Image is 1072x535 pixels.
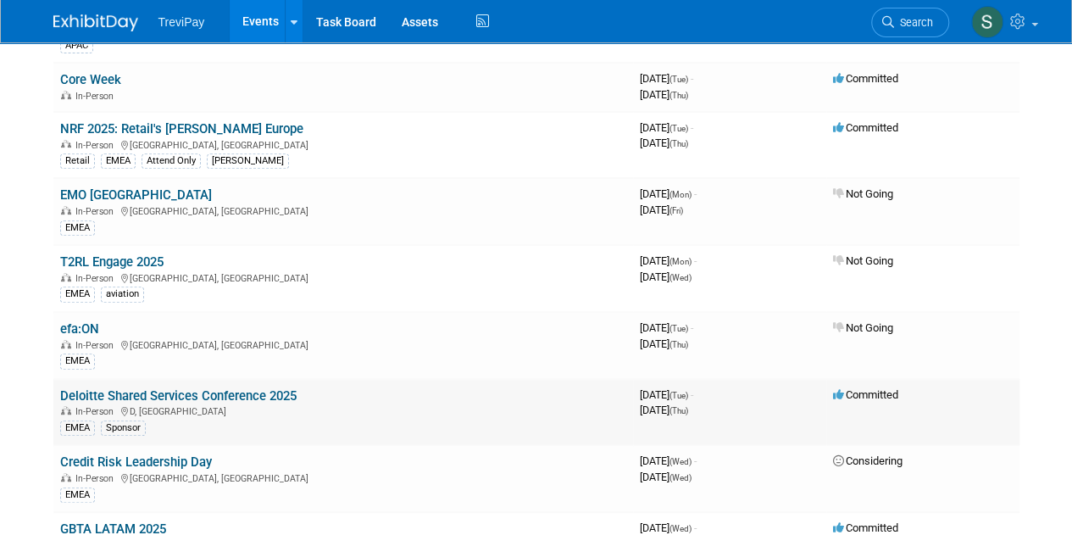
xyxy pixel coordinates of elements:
span: [DATE] [640,404,688,416]
a: Core Week [60,72,121,87]
span: - [691,72,693,85]
span: [DATE] [640,471,692,483]
span: [DATE] [640,88,688,101]
div: [PERSON_NAME] [207,153,289,169]
div: EMEA [60,488,95,503]
div: EMEA [101,153,136,169]
span: TreviPay [158,15,205,29]
span: [DATE] [640,454,697,467]
img: In-Person Event [61,406,71,415]
div: [GEOGRAPHIC_DATA], [GEOGRAPHIC_DATA] [60,203,626,217]
img: Sara Ouhsine [971,6,1003,38]
span: (Mon) [669,257,692,266]
span: - [691,388,693,401]
img: In-Person Event [61,206,71,215]
span: [DATE] [640,203,683,216]
span: [DATE] [640,270,692,283]
span: Committed [833,121,898,134]
span: (Thu) [669,91,688,100]
div: EMEA [60,287,95,302]
span: Search [894,16,933,29]
span: (Wed) [669,457,692,466]
div: EMEA [60,421,95,436]
span: In-Person [75,91,119,102]
img: In-Person Event [61,340,71,348]
span: - [694,187,697,200]
a: Search [871,8,949,37]
span: [DATE] [640,337,688,350]
span: Not Going [833,254,893,267]
span: [DATE] [640,137,688,149]
span: [DATE] [640,187,697,200]
span: (Wed) [669,473,692,482]
span: (Wed) [669,273,692,282]
span: In-Person [75,473,119,484]
span: - [694,521,697,534]
div: APAC [60,38,93,53]
span: [DATE] [640,72,693,85]
span: In-Person [75,273,119,284]
a: EMO [GEOGRAPHIC_DATA] [60,187,212,203]
a: efa:ON [60,321,99,337]
div: Attend Only [142,153,201,169]
img: In-Person Event [61,140,71,148]
a: T2RL Engage 2025 [60,254,164,270]
span: (Thu) [669,139,688,148]
a: NRF 2025: Retail's [PERSON_NAME] Europe [60,121,303,137]
span: Considering [833,454,903,467]
div: EMEA [60,354,95,369]
div: D, [GEOGRAPHIC_DATA] [60,404,626,417]
span: (Tue) [669,124,688,133]
span: In-Person [75,406,119,417]
span: (Wed) [669,524,692,533]
span: - [694,254,697,267]
span: Committed [833,521,898,534]
span: (Thu) [669,340,688,349]
span: [DATE] [640,254,697,267]
a: Credit Risk Leadership Day [60,454,212,470]
div: [GEOGRAPHIC_DATA], [GEOGRAPHIC_DATA] [60,270,626,284]
span: In-Person [75,206,119,217]
span: - [691,121,693,134]
span: (Thu) [669,406,688,415]
span: - [691,321,693,334]
div: Retail [60,153,95,169]
img: ExhibitDay [53,14,138,31]
img: In-Person Event [61,273,71,281]
span: [DATE] [640,388,693,401]
span: Not Going [833,187,893,200]
span: (Tue) [669,324,688,333]
img: In-Person Event [61,473,71,482]
div: Sponsor [101,421,146,436]
a: Deloitte Shared Services Conference 2025 [60,388,297,404]
span: [DATE] [640,521,697,534]
div: [GEOGRAPHIC_DATA], [GEOGRAPHIC_DATA] [60,137,626,151]
span: (Fri) [669,206,683,215]
span: In-Person [75,140,119,151]
span: In-Person [75,340,119,351]
span: [DATE] [640,321,693,334]
span: [DATE] [640,121,693,134]
div: EMEA [60,220,95,236]
span: Not Going [833,321,893,334]
span: - [694,454,697,467]
span: Committed [833,72,898,85]
div: aviation [101,287,144,302]
span: Committed [833,388,898,401]
span: (Mon) [669,190,692,199]
img: In-Person Event [61,91,71,99]
div: [GEOGRAPHIC_DATA], [GEOGRAPHIC_DATA] [60,471,626,484]
div: [GEOGRAPHIC_DATA], [GEOGRAPHIC_DATA] [60,337,626,351]
span: (Tue) [669,75,688,84]
span: (Tue) [669,391,688,400]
